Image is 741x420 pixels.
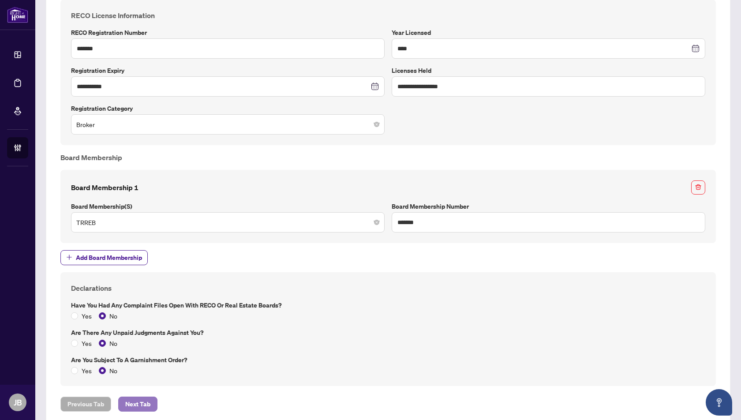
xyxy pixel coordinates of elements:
button: Next Tab [118,397,157,412]
h4: Board Membership [60,152,716,163]
span: JB [14,396,22,409]
button: Open asap [706,389,732,416]
label: Registration Category [71,104,385,113]
span: plus [66,254,72,260]
h4: Declarations [71,283,705,293]
span: No [106,366,121,375]
span: close-circle [374,122,379,127]
label: Board Membership(s) [71,202,385,211]
button: Add Board Membership [60,250,148,265]
span: Broker [76,116,379,133]
span: Next Tab [125,397,150,411]
img: logo [7,7,28,23]
span: Yes [78,366,95,375]
span: Add Board Membership [76,251,142,265]
label: Board Membership Number [392,202,705,211]
span: No [106,338,121,348]
label: Licenses Held [392,66,705,75]
label: Registration Expiry [71,66,385,75]
h4: Board Membership 1 [71,182,138,193]
label: Year Licensed [392,28,705,37]
span: Yes [78,338,95,348]
span: close-circle [374,220,379,225]
h4: RECO License Information [71,10,705,21]
span: Yes [78,311,95,321]
label: Are there any unpaid judgments against you? [71,328,705,337]
button: Previous Tab [60,397,111,412]
span: TRREB [76,214,379,231]
label: Are you subject to a Garnishment Order? [71,355,705,365]
label: RECO Registration Number [71,28,385,37]
label: Have you had any complaint files open with RECO or Real Estate Boards? [71,300,705,310]
span: No [106,311,121,321]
